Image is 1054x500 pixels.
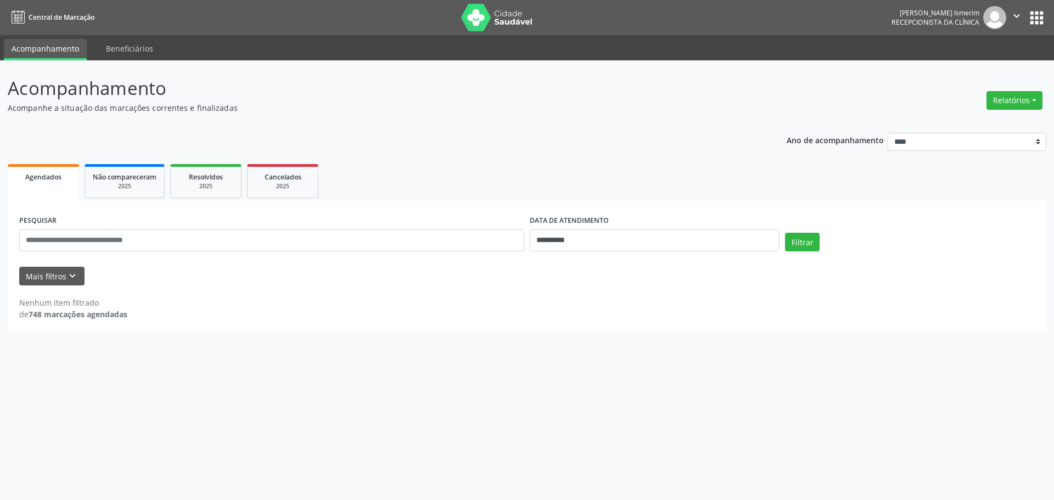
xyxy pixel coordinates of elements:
div: 2025 [93,182,156,190]
i:  [1011,10,1023,22]
span: Agendados [25,172,61,182]
button:  [1006,6,1027,29]
a: Acompanhamento [4,39,87,60]
div: de [19,308,127,320]
span: Não compareceram [93,172,156,182]
p: Acompanhamento [8,75,735,102]
span: Recepcionista da clínica [892,18,979,27]
a: Central de Marcação [8,8,94,26]
div: 2025 [178,182,233,190]
div: Nenhum item filtrado [19,297,127,308]
button: Mais filtroskeyboard_arrow_down [19,267,85,286]
i: keyboard_arrow_down [66,270,79,282]
span: Central de Marcação [29,13,94,22]
p: Ano de acompanhamento [787,133,884,147]
p: Acompanhe a situação das marcações correntes e finalizadas [8,102,735,114]
label: DATA DE ATENDIMENTO [530,212,609,229]
div: 2025 [255,182,310,190]
a: Beneficiários [98,39,161,58]
button: Relatórios [986,91,1042,110]
button: Filtrar [785,233,820,251]
strong: 748 marcações agendadas [29,309,127,319]
button: apps [1027,8,1046,27]
img: img [983,6,1006,29]
label: PESQUISAR [19,212,57,229]
div: [PERSON_NAME] Ismerim [892,8,979,18]
span: Cancelados [265,172,301,182]
span: Resolvidos [189,172,223,182]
